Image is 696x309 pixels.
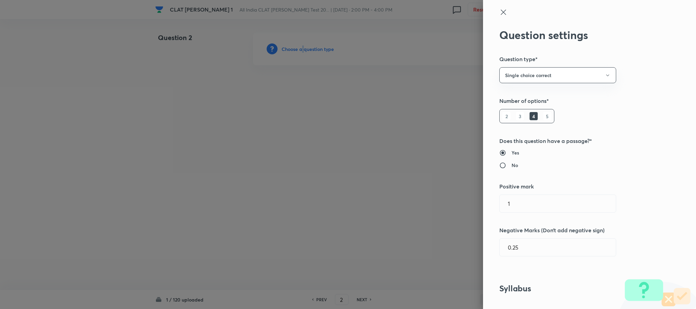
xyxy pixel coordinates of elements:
input: Negative marks [500,239,616,256]
h6: 2 [502,112,511,120]
h2: Question settings [499,29,657,41]
h6: 5 [543,112,551,120]
h5: Number of options* [499,97,657,105]
h5: Question type* [499,55,657,63]
h5: Does this question have a passage?* [499,137,657,145]
h5: Negative Marks (Don’t add negative sign) [499,226,657,234]
h3: Syllabus [499,284,657,293]
h6: Yes [512,149,519,156]
h6: 3 [516,112,524,120]
h5: Positive mark [499,182,657,190]
input: Positive marks [500,195,616,212]
h6: 4 [530,112,538,120]
h6: No [512,162,518,169]
button: Single choice correct [499,67,616,83]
